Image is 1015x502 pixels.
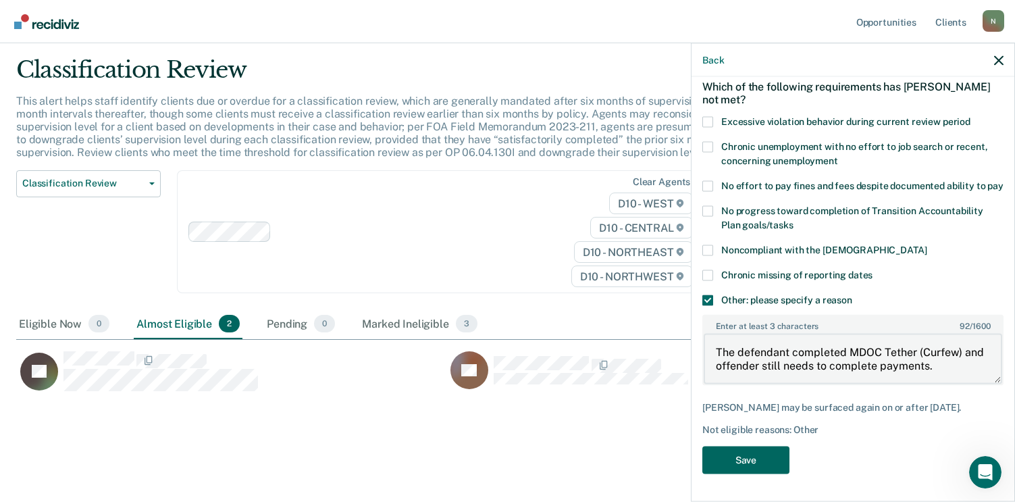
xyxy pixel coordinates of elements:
span: 2 [219,315,240,332]
div: CaseloadOpportunityCell-0820827 [16,351,446,405]
button: Back [702,54,724,66]
textarea: The defendant completed MDOC Tether (Curfew) and offender still needs to complete payments. [704,334,1002,384]
span: Chronic missing of reporting dates [721,269,873,280]
div: Marked Ineligible [359,309,480,339]
div: Clear agents [633,176,690,188]
span: 0 [88,315,109,332]
iframe: Intercom live chat [969,456,1001,488]
span: 3 [456,315,477,332]
span: D10 - NORTHWEST [571,266,693,287]
span: D10 - NORTHEAST [574,241,693,263]
p: This alert helps staff identify clients due or overdue for a classification review, which are gen... [16,95,771,159]
span: D10 - WEST [609,193,693,214]
span: Other: please specify a reason [721,294,852,305]
span: Chronic unemployment with no effort to job search or recent, concerning unemployment [721,141,988,166]
div: Not eligible reasons: Other [702,424,1004,436]
span: Classification Review [22,178,144,189]
label: Enter at least 3 characters [704,316,1002,330]
div: CaseloadOpportunityCell-0282327 [446,351,877,405]
span: No effort to pay fines and fees despite documented ability to pay [721,180,1004,191]
span: Noncompliant with the [DEMOGRAPHIC_DATA] [721,244,927,255]
div: Which of the following requirements has [PERSON_NAME] not met? [702,69,1004,116]
span: 92 [960,321,970,330]
div: Classification Review [16,56,777,95]
span: / 1600 [960,321,990,330]
span: No progress toward completion of Transition Accountability Plan goals/tasks [721,205,983,230]
div: Almost Eligible [134,309,242,339]
button: Profile dropdown button [983,10,1004,32]
img: Recidiviz [14,14,79,29]
div: Eligible Now [16,309,112,339]
span: 0 [314,315,335,332]
div: Pending [264,309,338,339]
span: Excessive violation behavior during current review period [721,116,970,126]
span: D10 - CENTRAL [590,217,693,239]
div: N [983,10,1004,32]
div: [PERSON_NAME] may be surfaced again on or after [DATE]. [702,401,1004,413]
button: Save [702,447,789,474]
